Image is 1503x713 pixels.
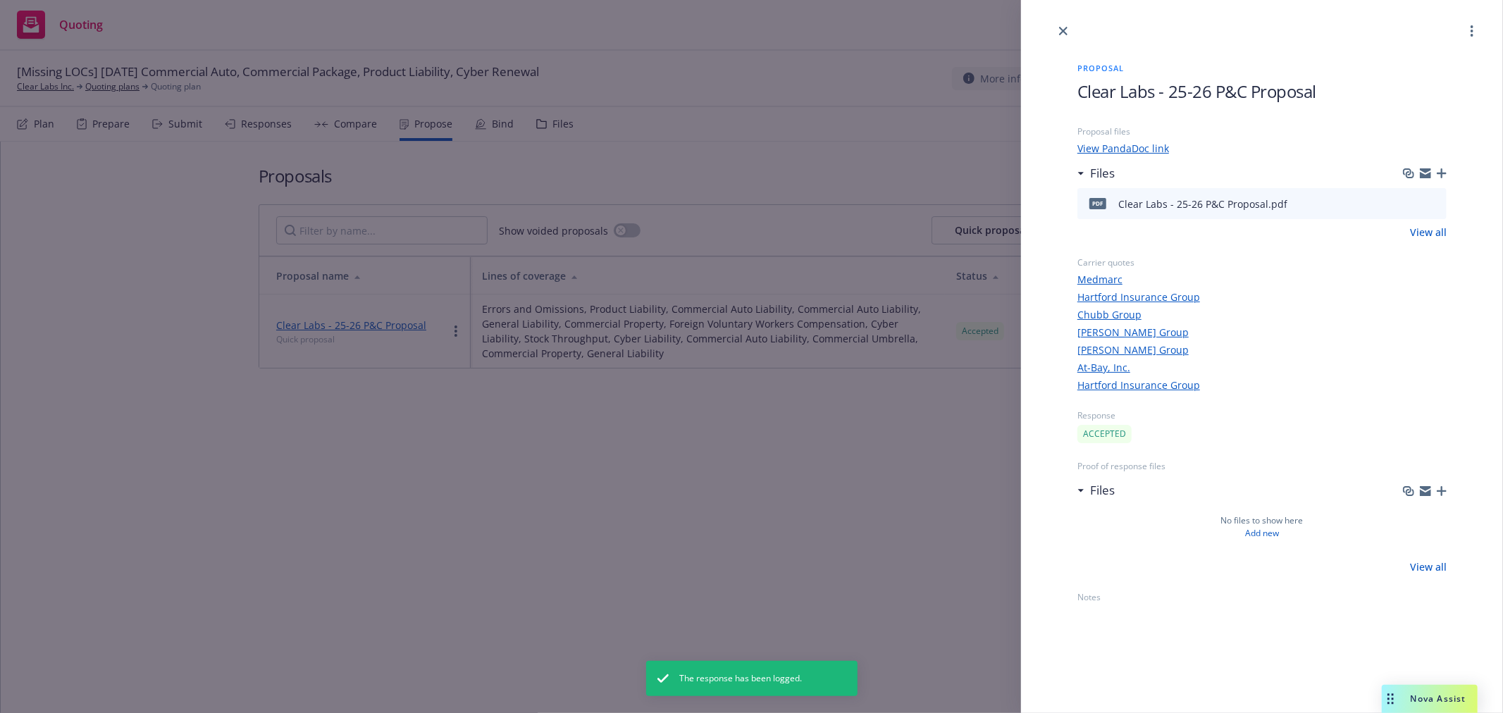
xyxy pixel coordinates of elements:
a: Medmarc [1077,272,1447,287]
button: preview file [1428,195,1441,212]
a: Hartford Insurance Group [1077,378,1447,392]
span: Notes [1077,591,1447,604]
a: [PERSON_NAME] Group [1077,342,1447,357]
a: Add new [1245,527,1279,540]
span: Proposal files [1077,125,1447,138]
span: No files to show here [1221,514,1304,527]
h1: Clear Labs - 25-26 P&C Proposal [1077,80,1447,103]
span: Response [1077,409,1447,422]
span: Proof of response files [1077,460,1447,473]
span: Proposal [1077,62,1447,74]
span: pdf [1089,198,1106,209]
a: Hartford Insurance Group [1077,290,1447,304]
button: Nova Assist [1382,685,1478,713]
a: View PandaDoc link [1077,141,1447,156]
button: download file [1406,195,1417,212]
a: [PERSON_NAME] Group [1077,325,1447,340]
div: Drag to move [1382,685,1399,713]
span: ACCEPTED [1083,428,1126,440]
a: View all [1410,225,1447,240]
a: At-Bay, Inc. [1077,360,1447,375]
span: Nova Assist [1411,693,1466,705]
a: close [1055,23,1072,39]
span: The response has been logged. [680,672,803,685]
a: View all [1410,559,1447,574]
a: Chubb Group [1077,307,1447,322]
div: Files [1077,164,1115,182]
h3: Files [1090,481,1115,500]
span: Carrier quotes [1077,256,1447,269]
div: Clear Labs - 25-26 P&C Proposal.pdf [1118,197,1287,211]
h3: Files [1090,164,1115,182]
a: more [1464,23,1480,39]
div: Files [1077,481,1115,500]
